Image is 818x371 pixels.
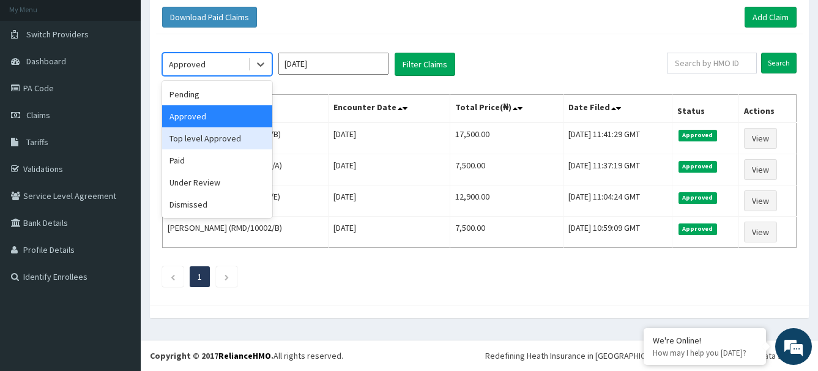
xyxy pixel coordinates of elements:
[329,185,450,217] td: [DATE]
[744,128,777,149] a: View
[744,159,777,180] a: View
[679,223,717,234] span: Approved
[745,7,797,28] a: Add Claim
[23,61,50,92] img: d_794563401_company_1708531726252_794563401
[26,56,66,67] span: Dashboard
[162,149,272,171] div: Paid
[329,217,450,248] td: [DATE]
[329,122,450,154] td: [DATE]
[563,185,672,217] td: [DATE] 11:04:24 GMT
[162,171,272,193] div: Under Review
[450,185,563,217] td: 12,900.00
[450,122,563,154] td: 17,500.00
[218,350,271,361] a: RelianceHMO
[653,348,757,358] p: How may I help you today?
[26,137,48,148] span: Tariffs
[141,340,818,371] footer: All rights reserved.
[329,95,450,123] th: Encounter Date
[162,127,272,149] div: Top level Approved
[679,192,717,203] span: Approved
[679,161,717,172] span: Approved
[224,271,229,282] a: Next page
[563,122,672,154] td: [DATE] 11:41:29 GMT
[329,154,450,185] td: [DATE]
[761,53,797,73] input: Search
[169,58,206,70] div: Approved
[26,29,89,40] span: Switch Providers
[170,271,176,282] a: Previous page
[563,95,672,123] th: Date Filed
[744,222,777,242] a: View
[162,7,257,28] button: Download Paid Claims
[6,244,233,287] textarea: Type your message and hit 'Enter'
[71,109,169,233] span: We're online!
[744,190,777,211] a: View
[563,154,672,185] td: [DATE] 11:37:19 GMT
[26,110,50,121] span: Claims
[162,83,272,105] div: Pending
[450,154,563,185] td: 7,500.00
[278,53,389,75] input: Select Month and Year
[150,350,273,361] strong: Copyright © 2017 .
[738,95,796,123] th: Actions
[198,271,202,282] a: Page 1 is your current page
[201,6,230,36] div: Minimize live chat window
[162,193,272,215] div: Dismissed
[653,335,757,346] div: We're Online!
[450,217,563,248] td: 7,500.00
[672,95,738,123] th: Status
[679,130,717,141] span: Approved
[450,95,563,123] th: Total Price(₦)
[162,105,272,127] div: Approved
[64,69,206,84] div: Chat with us now
[667,53,757,73] input: Search by HMO ID
[563,217,672,248] td: [DATE] 10:59:09 GMT
[395,53,455,76] button: Filter Claims
[485,350,809,362] div: Redefining Heath Insurance in [GEOGRAPHIC_DATA] using Telemedicine and Data Science!
[163,217,329,248] td: [PERSON_NAME] (RMD/10002/B)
